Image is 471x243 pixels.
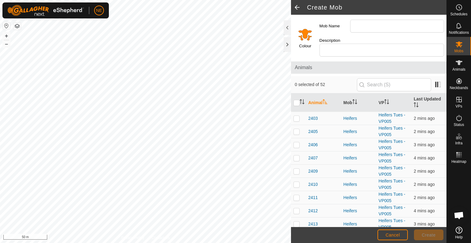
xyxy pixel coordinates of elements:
a: Heifers Tues -VP005 [379,192,405,203]
span: 9 Sept 2025, 6:21 pm [414,129,435,134]
span: Schedules [450,12,467,16]
span: VPs [455,104,462,108]
a: Contact Us [151,235,170,241]
span: 9 Sept 2025, 6:20 pm [414,182,435,187]
button: Map Layers [13,22,21,30]
span: 2407 [308,155,318,161]
th: VP [376,93,412,112]
th: Animal [306,93,341,112]
span: Status [454,123,464,127]
span: 9 Sept 2025, 6:20 pm [414,169,435,174]
div: Heifers [343,181,374,188]
span: 2410 [308,181,318,188]
span: NE [96,7,102,14]
a: Heifers Tues -VP005 [379,139,405,150]
span: 2403 [308,115,318,122]
th: Last Updated [411,93,446,112]
span: Animals [295,64,443,71]
div: Heifers [343,208,374,214]
span: 9 Sept 2025, 6:18 pm [414,155,435,160]
a: Heifers Tues -VP005 [379,165,405,177]
span: Mobs [454,49,463,53]
span: Help [455,235,463,239]
p-sorticon: Activate to sort [414,103,419,108]
span: 9 Sept 2025, 6:20 pm [414,195,435,200]
span: Infra [455,141,462,145]
button: + [3,32,10,40]
a: Heifers Tues -VP005 [379,178,405,190]
span: Notifications [449,31,469,34]
span: 9 Sept 2025, 6:19 pm [414,208,435,213]
span: Heatmap [451,160,466,163]
div: Heifers [343,168,374,174]
span: Create [422,233,436,237]
p-sorticon: Activate to sort [352,100,357,105]
span: Cancel [385,233,400,237]
a: Help [447,224,471,241]
div: Heifers [343,221,374,227]
p-sorticon: Activate to sort [323,100,327,105]
a: Heifers Tues -VP005 [379,152,405,163]
span: 9 Sept 2025, 6:19 pm [414,142,435,147]
span: 2406 [308,142,318,148]
span: 9 Sept 2025, 6:21 pm [414,116,435,121]
a: Heifers Tues -VP005 [379,205,405,216]
div: Heifers [343,142,374,148]
span: 2409 [308,168,318,174]
div: Heifers [343,115,374,122]
span: 9 Sept 2025, 6:19 pm [414,221,435,226]
img: Gallagher Logo [7,5,84,16]
button: Create [414,229,443,240]
a: Privacy Policy [121,235,144,241]
label: Description [320,37,350,44]
a: Heifers Tues -VP005 [379,218,405,229]
div: Heifers [343,194,374,201]
p-sorticon: Activate to sort [300,100,304,105]
label: Colour [299,43,311,49]
a: Heifers Tues -VP005 [379,126,405,137]
p-sorticon: Activate to sort [384,100,389,105]
div: Heifers [343,128,374,135]
h2: Create Mob [307,4,446,11]
label: Mob Name [320,20,350,33]
input: Search (S) [357,78,431,91]
button: Reset Map [3,22,10,29]
div: Open chat [450,206,468,225]
span: 2412 [308,208,318,214]
span: 2411 [308,194,318,201]
button: – [3,40,10,48]
span: Animals [452,68,465,71]
span: 0 selected of 52 [295,81,357,88]
div: Heifers [343,155,374,161]
span: 2413 [308,221,318,227]
span: Neckbands [450,86,468,90]
a: Heifers Tues -VP005 [379,112,405,124]
span: 2405 [308,128,318,135]
button: Cancel [377,229,408,240]
th: Mob [341,93,376,112]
